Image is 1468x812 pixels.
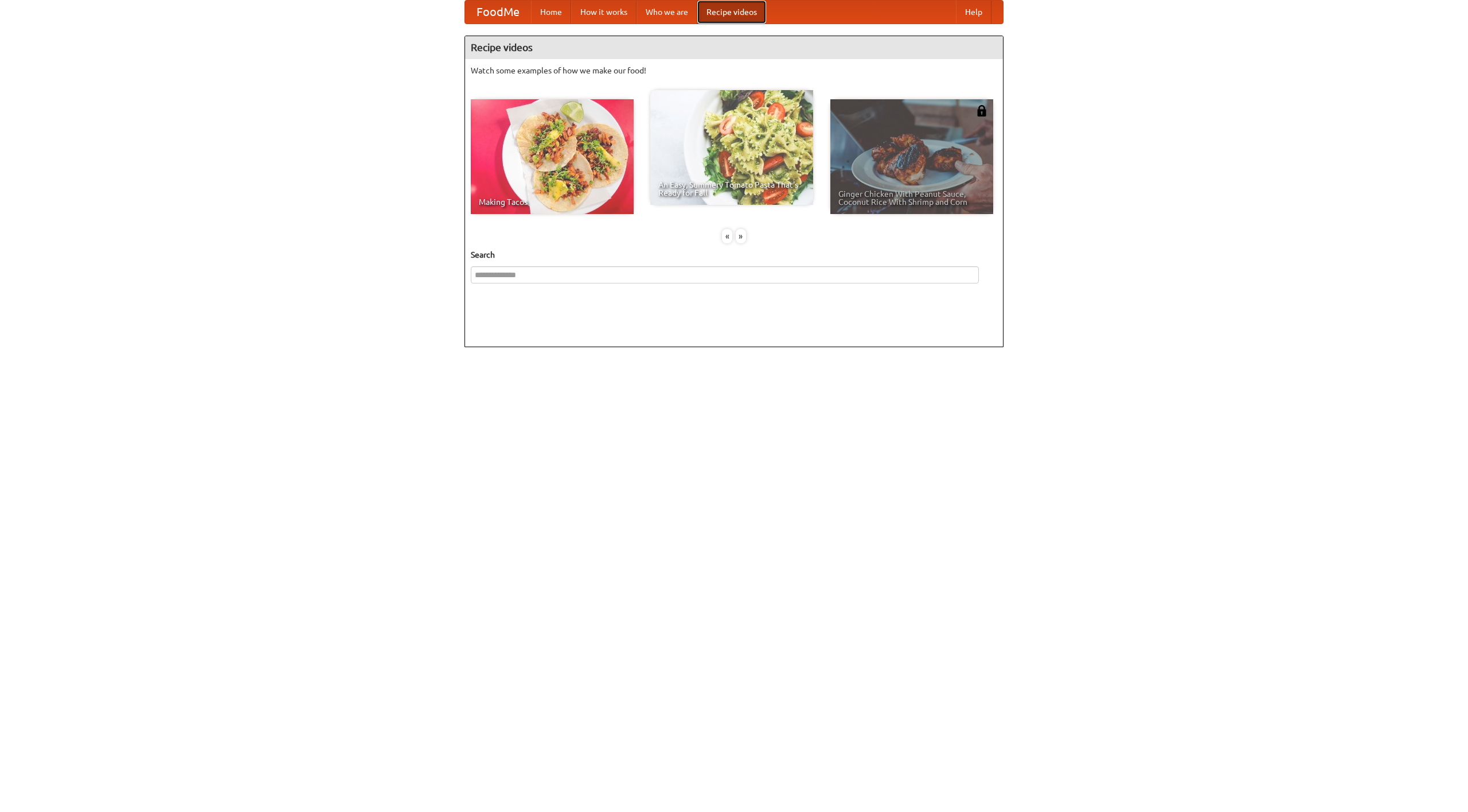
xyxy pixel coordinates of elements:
span: An Easy, Summery Tomato Pasta That's Ready for Fall [658,181,805,197]
span: Making Tacos [479,198,626,206]
a: Recipe videos [697,1,766,24]
img: 483408.png [976,105,987,116]
a: Help [956,1,991,24]
a: Home [531,1,571,24]
a: How it works [571,1,637,24]
a: FoodMe [465,1,531,24]
div: « [722,229,732,243]
h4: Recipe videos [465,36,1003,59]
p: Watch some examples of how we make our food! [471,65,997,76]
a: Making Tacos [471,99,634,214]
a: Who we are [637,1,697,24]
h5: Search [471,249,997,261]
div: » [736,229,746,243]
a: An Easy, Summery Tomato Pasta That's Ready for Fall [650,90,813,205]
